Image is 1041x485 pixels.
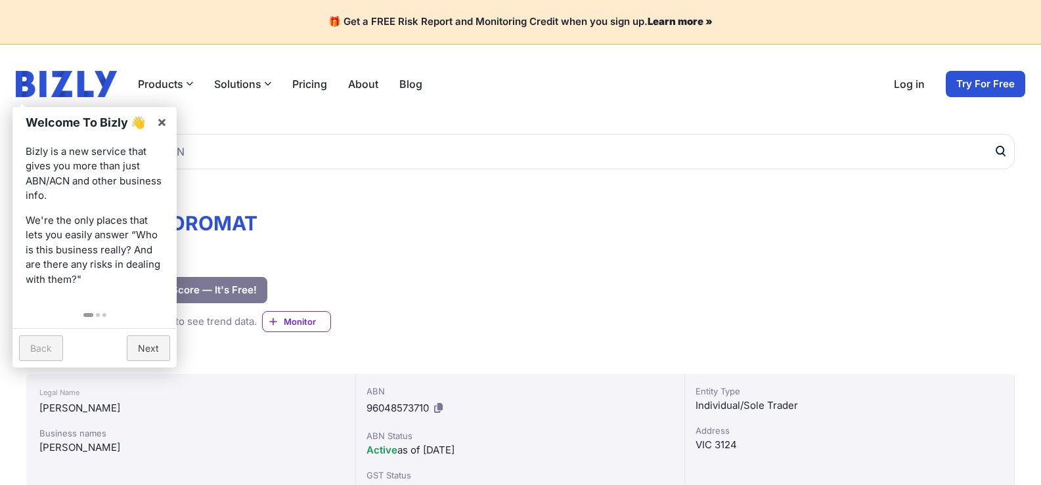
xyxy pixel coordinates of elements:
[26,144,164,203] p: Bizly is a new service that gives you more than just ABN/ACN and other business info.
[26,114,150,131] h1: Welcome To Bizly 👋
[19,335,63,361] a: Back
[127,335,170,361] a: Next
[147,107,177,137] a: ×
[26,213,164,287] p: We're the only places that lets you easily answer “Who is this business really? And are there any...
